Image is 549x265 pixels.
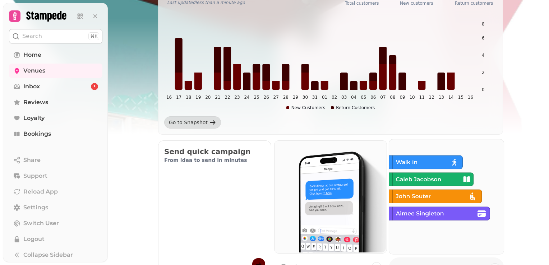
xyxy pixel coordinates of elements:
h2: Send quick campaign [164,147,265,157]
tspan: 28 [283,95,289,100]
tspan: 06 [370,95,376,100]
span: Reviews [23,98,48,107]
button: Collapse Sidebar [9,248,102,262]
tspan: 03 [341,95,347,100]
span: Home [23,51,41,59]
tspan: 09 [400,95,405,100]
span: Inbox [23,82,40,91]
span: Venues [23,66,45,75]
tspan: 17 [176,95,181,100]
a: Home [9,48,102,62]
tspan: 07 [380,95,386,100]
tspan: 26 [264,95,269,100]
p: Search [22,32,42,41]
tspan: 13 [439,95,444,100]
button: Search⌘K [9,29,102,43]
button: Reload App [9,185,102,199]
button: Switch User [9,216,102,231]
p: New customers [400,0,433,6]
a: Go to Snapshot [164,116,221,129]
tspan: 0 [482,87,485,92]
span: Collapse Sidebar [23,251,73,259]
a: Bookings [9,127,102,141]
tspan: 4 [482,53,485,58]
span: Logout [23,235,45,243]
div: Go to Snapshot [169,119,208,126]
tspan: 8 [482,22,485,27]
a: Inbox1 [9,79,102,94]
tspan: 15 [458,95,463,100]
div: New Customers [286,105,326,111]
p: From idea to send in minutes [164,157,265,164]
tspan: 05 [361,95,366,100]
tspan: 23 [234,95,240,100]
a: Loyalty [9,111,102,125]
tspan: 21 [215,95,220,100]
a: Venues [9,64,102,78]
tspan: 12 [429,95,434,100]
tspan: 29 [293,95,298,100]
tspan: 22 [225,95,230,100]
p: Total customers [345,0,379,6]
tspan: 11 [419,95,425,100]
tspan: 19 [195,95,201,100]
a: Reviews [9,95,102,110]
tspan: 08 [390,95,395,100]
span: Reload App [23,187,58,196]
p: Return customers [455,0,493,6]
tspan: 30 [303,95,308,100]
span: Share [23,156,41,164]
tspan: 24 [244,95,249,100]
tspan: 10 [409,95,415,100]
div: Return Customers [331,105,375,111]
tspan: 2 [482,70,485,75]
span: Bookings [23,130,51,138]
tspan: 6 [482,36,485,41]
span: Switch User [23,219,59,228]
span: Settings [23,203,48,212]
tspan: 16 [468,95,473,100]
tspan: 01 [322,95,327,100]
button: Share [9,153,102,167]
span: Loyalty [23,114,45,122]
tspan: 02 [332,95,337,100]
button: Support [9,169,102,183]
tspan: 20 [205,95,211,100]
tspan: 25 [254,95,259,100]
span: Support [23,172,47,180]
tspan: 16 [166,95,172,100]
img: Inbox [274,140,386,252]
a: Settings [9,200,102,215]
div: ⌘K [88,32,99,40]
span: 1 [93,84,96,89]
tspan: 04 [351,95,356,100]
tspan: 18 [186,95,191,100]
button: Logout [9,232,102,246]
img: Bookings [388,139,503,253]
tspan: 14 [448,95,454,100]
tspan: 27 [273,95,279,100]
tspan: 31 [312,95,318,100]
